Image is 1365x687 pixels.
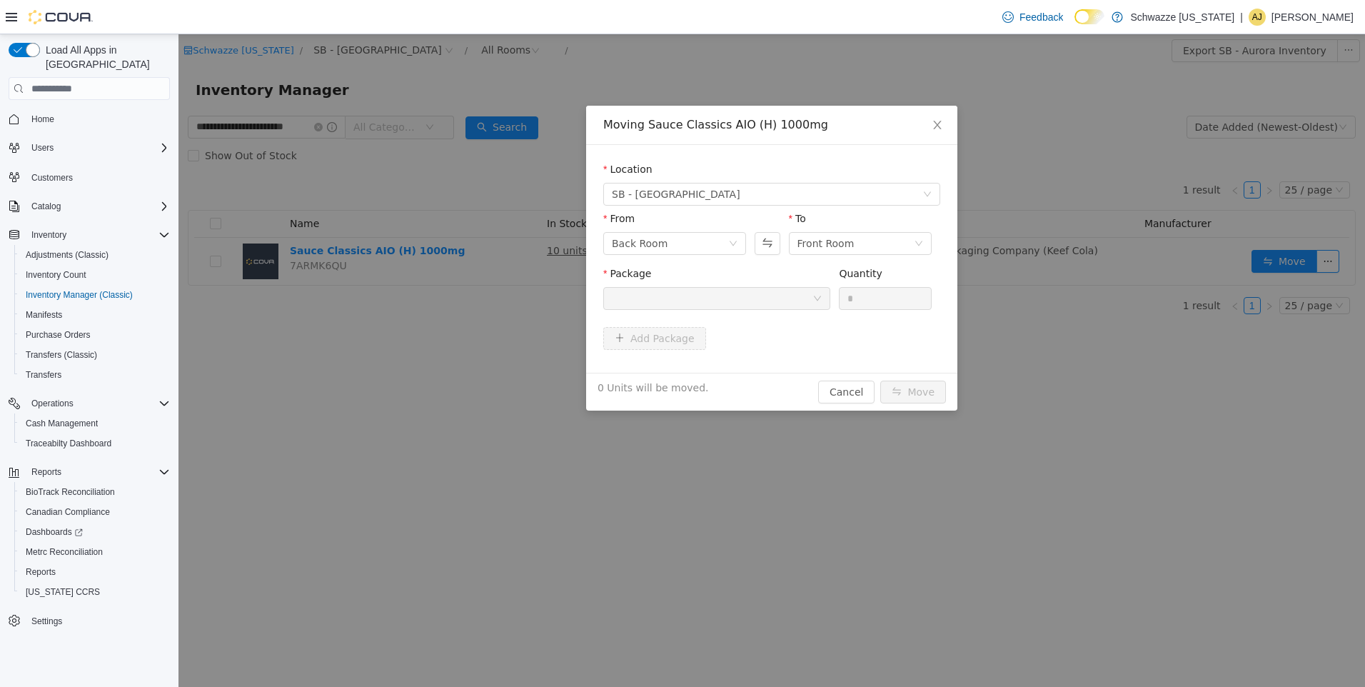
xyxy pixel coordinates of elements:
a: Cash Management [20,415,104,432]
button: Inventory Manager (Classic) [14,285,176,305]
span: Manifests [26,309,62,321]
a: Reports [20,563,61,581]
button: Reports [3,462,176,482]
i: icon: down [550,205,559,215]
button: Transfers (Classic) [14,345,176,365]
span: Adjustments (Classic) [20,246,170,264]
span: Purchase Orders [26,329,91,341]
button: Home [3,109,176,129]
a: Inventory Count [20,266,92,284]
span: Washington CCRS [20,583,170,601]
a: Dashboards [20,523,89,541]
button: Operations [26,395,79,412]
span: Metrc Reconciliation [20,543,170,561]
a: Customers [26,169,79,186]
span: Inventory Count [26,269,86,281]
span: Users [31,142,54,154]
span: Transfers (Classic) [20,346,170,363]
span: Inventory [31,229,66,241]
span: Catalog [26,198,170,215]
span: Home [31,114,54,125]
button: Close [739,71,779,111]
button: Adjustments (Classic) [14,245,176,265]
a: Dashboards [14,522,176,542]
a: Purchase Orders [20,326,96,343]
button: Traceabilty Dashboard [14,433,176,453]
a: Metrc Reconciliation [20,543,109,561]
p: | [1240,9,1243,26]
span: Inventory Manager (Classic) [20,286,170,304]
i: icon: down [745,156,753,166]
button: Inventory [26,226,72,244]
div: Arcelia Johnson [1249,9,1266,26]
img: Cova [29,10,93,24]
span: Dashboards [26,526,83,538]
a: Traceabilty Dashboard [20,435,117,452]
span: Catalog [31,201,61,212]
button: BioTrack Reconciliation [14,482,176,502]
a: Adjustments (Classic) [20,246,114,264]
nav: Complex example [9,103,170,668]
span: Cash Management [20,415,170,432]
a: Transfers (Classic) [20,346,103,363]
button: Users [3,138,176,158]
span: [US_STATE] CCRS [26,586,100,598]
span: Reports [20,563,170,581]
span: Users [26,139,170,156]
span: AJ [1252,9,1262,26]
button: Metrc Reconciliation [14,542,176,562]
span: Adjustments (Classic) [26,249,109,261]
span: Inventory Manager (Classic) [26,289,133,301]
span: Operations [31,398,74,409]
button: Catalog [26,198,66,215]
label: Package [425,234,473,245]
span: Traceabilty Dashboard [20,435,170,452]
button: Purchase Orders [14,325,176,345]
span: Traceabilty Dashboard [26,438,111,449]
span: Dark Mode [1074,24,1075,25]
i: icon: down [736,205,745,215]
span: Inventory Count [20,266,170,284]
span: Customers [26,168,170,186]
input: Quantity [661,254,752,275]
span: Purchase Orders [20,326,170,343]
button: Reports [14,562,176,582]
span: Reports [26,566,56,578]
button: Canadian Compliance [14,502,176,522]
span: Cash Management [26,418,98,429]
button: Manifests [14,305,176,325]
span: Feedback [1019,10,1063,24]
i: icon: close [753,85,765,96]
i: icon: down [635,260,643,270]
a: Settings [26,613,68,630]
a: Transfers [20,366,67,383]
span: Dashboards [20,523,170,541]
button: Catalog [3,196,176,216]
button: Cancel [640,346,696,369]
a: [US_STATE] CCRS [20,583,106,601]
span: Load All Apps in [GEOGRAPHIC_DATA] [40,43,170,71]
span: Settings [26,612,170,630]
label: From [425,179,456,190]
a: Inventory Manager (Classic) [20,286,138,304]
span: SB - Aurora [433,149,562,171]
span: BioTrack Reconciliation [20,483,170,501]
label: To [610,179,628,190]
button: Swap [576,198,601,221]
a: Home [26,111,60,128]
a: Feedback [997,3,1069,31]
span: Transfers [20,366,170,383]
button: [US_STATE] CCRS [14,582,176,602]
button: Settings [3,611,176,631]
span: Reports [31,466,61,478]
input: Dark Mode [1074,9,1104,24]
span: Transfers (Classic) [26,349,97,361]
p: Schwazze [US_STATE] [1130,9,1234,26]
span: Metrc Reconciliation [26,546,103,558]
span: Reports [26,463,170,481]
button: Reports [26,463,67,481]
div: Front Room [619,199,676,220]
span: Canadian Compliance [20,503,170,521]
div: Moving Sauce Classics AIO (H) 1000mg [425,83,762,99]
button: Cash Management [14,413,176,433]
